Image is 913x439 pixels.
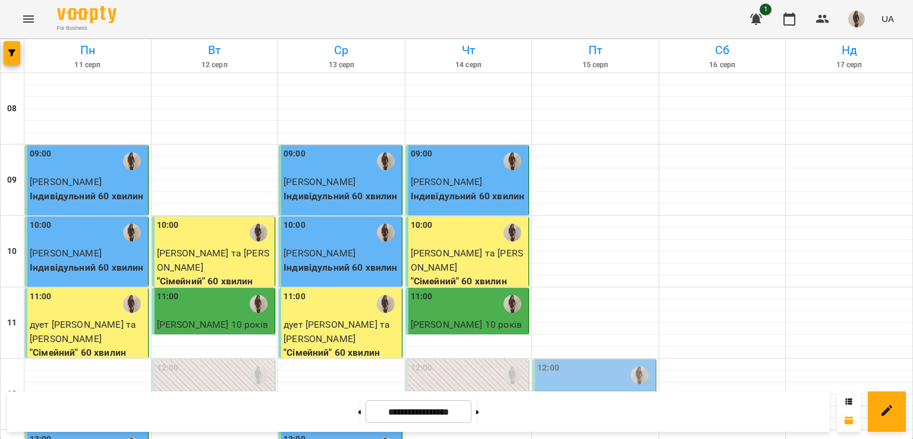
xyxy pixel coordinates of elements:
img: Voopty Logo [57,6,117,23]
h6: Пт [534,41,657,59]
span: [PERSON_NAME] 10 років (мама [PERSON_NAME] в тг) [157,319,268,358]
label: 09:00 [30,148,52,161]
h6: Чт [407,41,530,59]
h6: 11 [7,316,17,330]
h6: 16 серп [661,59,784,71]
label: 11:00 [284,290,306,303]
h6: Вт [153,41,276,59]
label: 11:00 [30,290,52,303]
img: Аделіна [123,224,141,242]
span: [PERSON_NAME] та [PERSON_NAME] [411,247,523,273]
img: Аделіна [250,224,267,242]
p: Індивідульний 60 хвилин [30,189,146,203]
h6: 08 [7,102,17,115]
label: 10:00 [284,219,306,232]
label: 12:00 [411,362,433,375]
label: 12:00 [157,362,179,375]
p: "Сімейний" 60 хвилин [284,346,399,360]
img: Аделіна [377,152,395,170]
img: Аделіна [377,224,395,242]
h6: Сб [661,41,784,59]
span: [PERSON_NAME] [30,247,102,259]
img: Аделіна [503,366,521,384]
span: [PERSON_NAME] [30,176,102,187]
img: Аделіна [250,295,267,313]
button: UA [877,8,899,30]
span: [PERSON_NAME] [284,176,355,187]
img: Аделіна [503,224,521,242]
p: Індивідульний 60 хвилин [411,189,527,203]
h6: 14 серп [407,59,530,71]
label: 11:00 [157,290,179,303]
p: Індивідульний 60 хвилин [30,261,146,275]
span: 1 [760,4,772,15]
img: Аделіна [377,295,395,313]
button: Menu [14,5,43,33]
span: UA [881,12,894,25]
img: Аделіна [123,152,141,170]
img: Аделіна [503,295,521,313]
span: [PERSON_NAME] [284,247,355,259]
img: Аделіна [631,366,648,384]
label: 12:00 [537,362,559,375]
img: 9fb73f4f1665c455a0626d21641f5694.jpg [848,11,865,27]
h6: 09 [7,174,17,187]
label: 10:00 [30,219,52,232]
p: Індивідульний 60 хвилин [284,189,399,203]
p: "Сімейний" 60 хвилин [157,274,273,289]
h6: Нд [788,41,911,59]
span: дует [PERSON_NAME] та [PERSON_NAME] [30,319,136,344]
p: "Сімейний" 60 хвилин [411,274,527,289]
img: Аделіна [503,152,521,170]
h6: 12 серп [153,59,276,71]
h6: 13 серп [280,59,403,71]
label: 09:00 [284,148,306,161]
h6: Пн [26,41,149,59]
img: Аделіна [123,295,141,313]
h6: 11 серп [26,59,149,71]
label: 10:00 [411,219,433,232]
h6: 10 [7,245,17,258]
h6: 15 серп [534,59,657,71]
span: [PERSON_NAME] 10 років (мама [PERSON_NAME] в тг) [411,319,522,358]
span: [PERSON_NAME] [411,176,483,187]
img: Аделіна [250,366,267,384]
span: [PERSON_NAME] та [PERSON_NAME] [157,247,269,273]
label: 09:00 [411,148,433,161]
span: For Business [57,24,117,32]
p: Індивідульний 60 хвилин [284,261,399,275]
span: дует [PERSON_NAME] та [PERSON_NAME] [284,319,390,344]
h6: Ср [280,41,403,59]
label: 11:00 [411,290,433,303]
p: "Сімейний" 60 хвилин [30,346,146,360]
label: 10:00 [157,219,179,232]
h6: 17 серп [788,59,911,71]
